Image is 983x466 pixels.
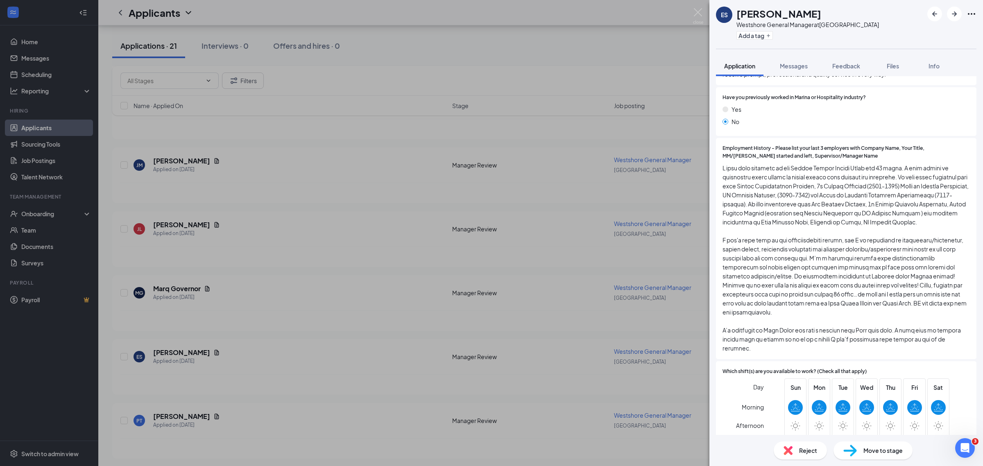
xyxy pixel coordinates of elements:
[721,11,728,19] div: ES
[723,163,970,353] span: L ipsu dolo sitametc ad eli Seddoe Tempor Incidi Utlab etd 43 magna. A enim admini ve quisnostru ...
[887,62,899,70] span: Files
[788,383,803,392] span: Sun
[723,94,866,102] span: Have you previously worked in Marina or Hospitality industry?
[732,117,739,126] span: No
[832,62,860,70] span: Feedback
[780,62,808,70] span: Messages
[736,418,764,433] span: Afternoon
[949,9,959,19] svg: ArrowRight
[766,33,771,38] svg: Plus
[972,438,978,445] span: 3
[883,383,898,392] span: Thu
[799,446,817,455] span: Reject
[947,7,962,21] button: ArrowRight
[723,145,970,160] span: Employment History - Please list your last 3 employers with Company Name, Your Title, MM/[PERSON_...
[927,7,942,21] button: ArrowLeftNew
[930,9,940,19] svg: ArrowLeftNew
[863,446,903,455] span: Move to stage
[736,31,773,40] button: PlusAdd a tag
[753,382,764,391] span: Day
[736,7,821,20] h1: [PERSON_NAME]
[723,368,867,376] span: Which shift(s) are you available to work? (Check all that apply)
[724,62,755,70] span: Application
[967,9,976,19] svg: Ellipses
[929,62,940,70] span: Info
[836,383,850,392] span: Tue
[907,383,922,392] span: Fri
[859,383,874,392] span: Wed
[955,438,975,458] iframe: Intercom live chat
[931,383,946,392] span: Sat
[732,105,741,114] span: Yes
[742,400,764,414] span: Morning
[812,383,827,392] span: Mon
[736,20,879,29] div: Westshore General Manager at [GEOGRAPHIC_DATA]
